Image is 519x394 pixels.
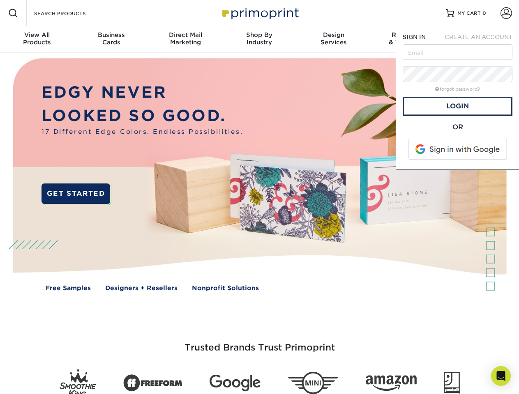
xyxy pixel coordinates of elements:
a: Free Samples [46,284,91,293]
h3: Trusted Brands Trust Primoprint [19,323,500,363]
div: Marketing [148,31,222,46]
span: Design [297,31,371,39]
span: MY CART [457,10,481,17]
a: forgot password? [435,87,480,92]
span: CREATE AN ACCOUNT [445,34,512,40]
p: EDGY NEVER [42,81,243,104]
div: Open Intercom Messenger [491,366,511,386]
span: Business [74,31,148,39]
img: Amazon [366,376,417,391]
span: 17 Different Edge Colors. Endless Possibilities. [42,127,243,137]
img: Primoprint [219,4,301,22]
span: Shop By [222,31,296,39]
span: SIGN IN [403,34,426,40]
div: OR [403,122,512,132]
a: Designers + Resellers [105,284,178,293]
img: Goodwill [444,372,460,394]
div: Industry [222,31,296,46]
span: Resources [371,31,445,39]
input: Email [403,44,512,60]
input: SEARCH PRODUCTS..... [33,8,113,18]
a: BusinessCards [74,26,148,53]
a: GET STARTED [42,183,110,204]
a: Login [403,97,512,116]
a: Shop ByIndustry [222,26,296,53]
span: 0 [482,10,486,16]
span: Direct Mail [148,31,222,39]
a: Resources& Templates [371,26,445,53]
p: LOOKED SO GOOD. [42,104,243,128]
div: Services [297,31,371,46]
a: Nonprofit Solutions [192,284,259,293]
div: Cards [74,31,148,46]
div: & Templates [371,31,445,46]
a: DesignServices [297,26,371,53]
a: Direct MailMarketing [148,26,222,53]
img: Google [210,375,261,392]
